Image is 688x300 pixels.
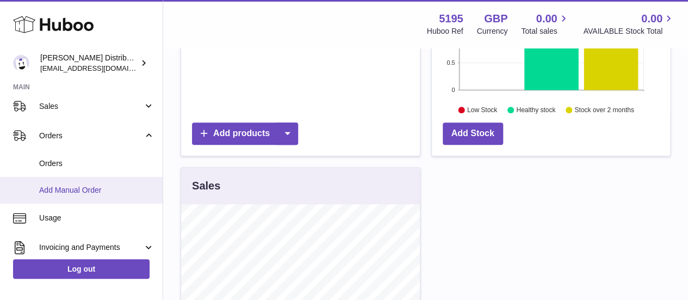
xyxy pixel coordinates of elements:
[521,11,569,36] a: 0.00 Total sales
[583,11,675,36] a: 0.00 AVAILABLE Stock Total
[40,53,138,74] div: [PERSON_NAME] Distribution
[467,106,497,114] text: Low Stock
[439,11,463,26] strong: 5195
[40,64,160,72] span: [EMAIL_ADDRESS][DOMAIN_NAME]
[39,185,154,195] span: Add Manual Order
[13,55,29,71] img: mccormackdistr@gmail.com
[447,59,455,66] text: 0.5
[39,213,154,223] span: Usage
[192,179,220,193] h3: Sales
[516,106,556,114] text: Healthy stock
[521,26,569,36] span: Total sales
[583,26,675,36] span: AVAILABLE Stock Total
[451,87,455,93] text: 0
[427,26,463,36] div: Huboo Ref
[192,123,298,145] a: Add products
[477,26,508,36] div: Currency
[39,158,154,169] span: Orders
[574,106,634,114] text: Stock over 2 months
[39,131,143,141] span: Orders
[39,101,143,112] span: Sales
[13,259,150,279] a: Log out
[443,123,503,145] a: Add Stock
[484,11,507,26] strong: GBP
[641,11,662,26] span: 0.00
[536,11,557,26] span: 0.00
[39,242,143,253] span: Invoicing and Payments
